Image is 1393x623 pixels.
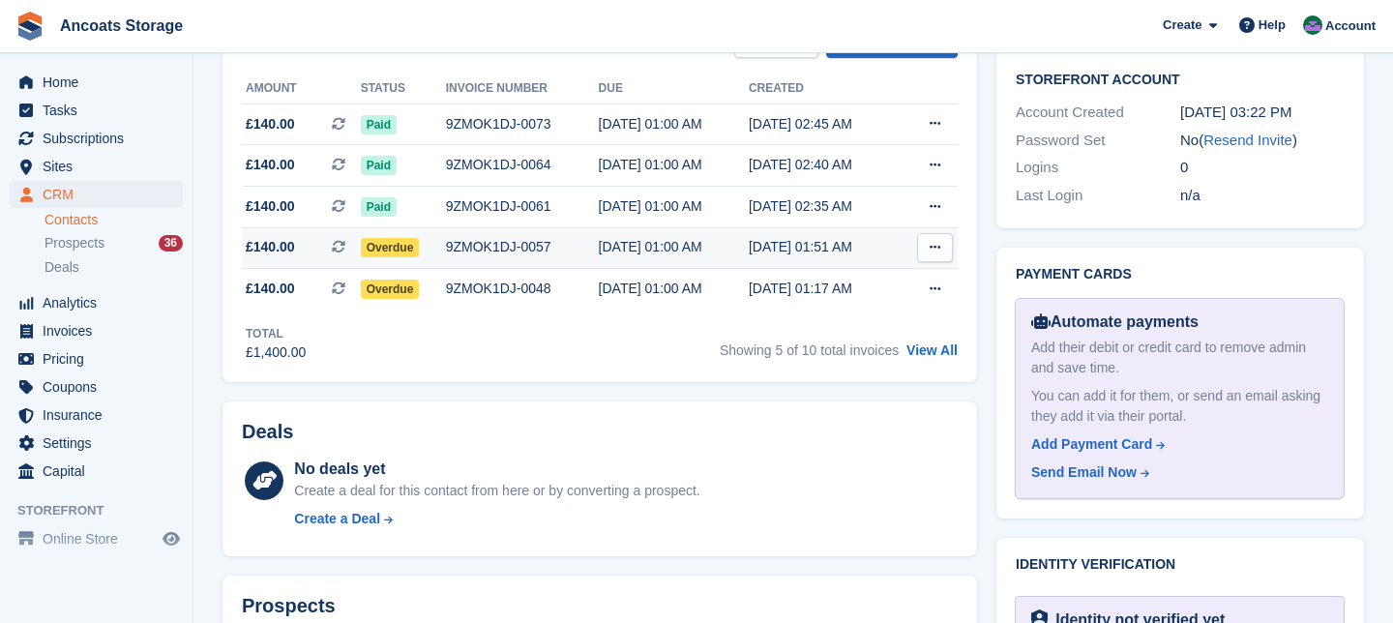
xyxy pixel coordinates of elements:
[599,155,749,175] div: [DATE] 01:00 AM
[43,430,159,457] span: Settings
[1180,130,1345,152] div: No
[10,345,183,372] a: menu
[246,325,306,342] div: Total
[361,74,446,104] th: Status
[10,317,183,344] a: menu
[246,114,295,134] span: £140.00
[52,10,191,42] a: Ancoats Storage
[906,342,958,358] a: View All
[242,421,293,443] h2: Deals
[1180,157,1345,179] div: 0
[10,373,183,400] a: menu
[1180,102,1345,124] div: [DATE] 03:22 PM
[10,97,183,124] a: menu
[246,155,295,175] span: £140.00
[599,279,749,299] div: [DATE] 01:00 AM
[17,501,193,520] span: Storefront
[1199,132,1297,148] span: ( )
[1016,130,1180,152] div: Password Set
[446,155,599,175] div: 9ZMOK1DJ-0064
[1016,157,1180,179] div: Logins
[749,114,899,134] div: [DATE] 02:45 AM
[446,196,599,217] div: 9ZMOK1DJ-0061
[1031,338,1328,378] div: Add their debit or credit card to remove admin and save time.
[43,317,159,344] span: Invoices
[361,197,397,217] span: Paid
[10,458,183,485] a: menu
[749,237,899,257] div: [DATE] 01:51 AM
[361,156,397,175] span: Paid
[242,74,361,104] th: Amount
[10,430,183,457] a: menu
[43,401,159,429] span: Insurance
[446,279,599,299] div: 9ZMOK1DJ-0048
[294,509,380,529] div: Create a Deal
[10,401,183,429] a: menu
[246,196,295,217] span: £140.00
[44,233,183,253] a: Prospects 36
[361,280,420,299] span: Overdue
[10,125,183,152] a: menu
[294,458,699,481] div: No deals yet
[43,125,159,152] span: Subscriptions
[1031,434,1320,455] a: Add Payment Card
[1163,15,1201,35] span: Create
[749,196,899,217] div: [DATE] 02:35 AM
[159,235,183,252] div: 36
[1016,557,1345,573] h2: Identity verification
[446,74,599,104] th: Invoice number
[10,289,183,316] a: menu
[1016,185,1180,207] div: Last Login
[10,69,183,96] a: menu
[43,181,159,208] span: CRM
[43,97,159,124] span: Tasks
[10,181,183,208] a: menu
[1031,386,1328,427] div: You can add it for them, or send an email asking they add it via their portal.
[599,237,749,257] div: [DATE] 01:00 AM
[1031,462,1137,483] div: Send Email Now
[15,12,44,41] img: stora-icon-8386f47178a22dfd0bd8f6a31ec36ba5ce8667c1dd55bd0f319d3a0aa187defe.svg
[446,237,599,257] div: 9ZMOK1DJ-0057
[1031,434,1152,455] div: Add Payment Card
[1203,132,1292,148] a: Resend Invite
[44,211,183,229] a: Contacts
[749,155,899,175] div: [DATE] 02:40 AM
[242,595,336,617] h2: Prospects
[43,373,159,400] span: Coupons
[43,458,159,485] span: Capital
[44,257,183,278] a: Deals
[1180,185,1345,207] div: n/a
[246,237,295,257] span: £140.00
[43,345,159,372] span: Pricing
[10,525,183,552] a: menu
[294,509,699,529] a: Create a Deal
[294,481,699,501] div: Create a deal for this contact from here or by converting a prospect.
[749,74,899,104] th: Created
[1016,69,1345,88] h2: Storefront Account
[160,527,183,550] a: Preview store
[361,238,420,257] span: Overdue
[43,69,159,96] span: Home
[1259,15,1286,35] span: Help
[361,115,397,134] span: Paid
[246,342,306,363] div: £1,400.00
[44,258,79,277] span: Deals
[446,114,599,134] div: 9ZMOK1DJ-0073
[44,234,104,252] span: Prospects
[599,114,749,134] div: [DATE] 01:00 AM
[599,196,749,217] div: [DATE] 01:00 AM
[1031,311,1328,334] div: Automate payments
[1016,267,1345,282] h2: Payment cards
[10,153,183,180] a: menu
[246,279,295,299] span: £140.00
[43,153,159,180] span: Sites
[43,525,159,552] span: Online Store
[599,74,749,104] th: Due
[1016,102,1180,124] div: Account Created
[1325,16,1376,36] span: Account
[43,289,159,316] span: Analytics
[720,342,899,358] span: Showing 5 of 10 total invoices
[749,279,899,299] div: [DATE] 01:17 AM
